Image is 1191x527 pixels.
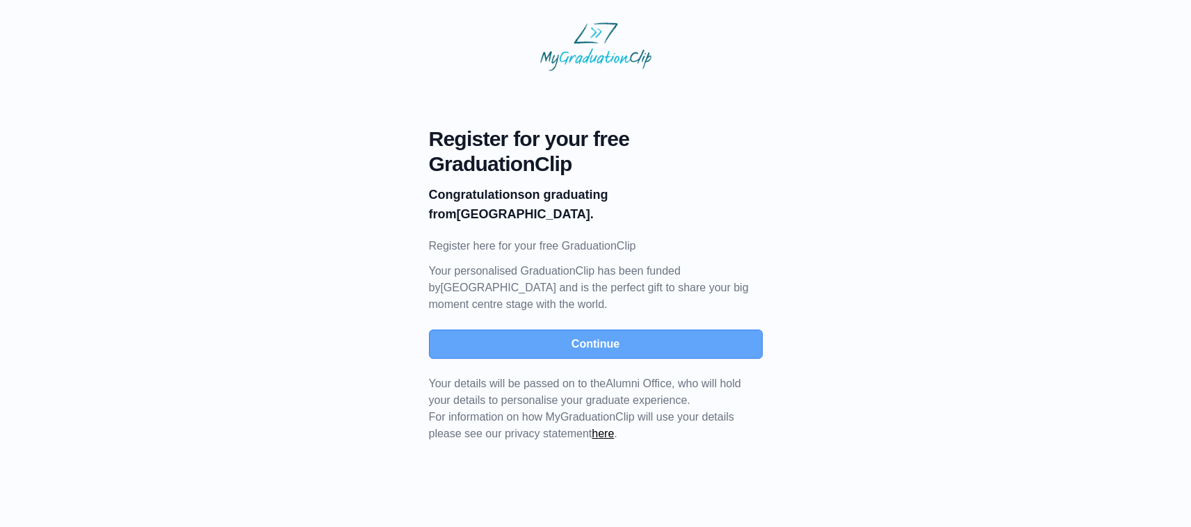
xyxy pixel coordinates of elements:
[429,330,763,359] button: Continue
[429,378,741,406] span: Your details will be passed on to the , who will hold your details to personalise your graduate e...
[540,22,651,71] img: MyGraduationClip
[429,263,763,313] p: Your personalised GraduationClip has been funded by [GEOGRAPHIC_DATA] and is the perfect gift to ...
[429,127,763,152] span: Register for your free
[606,378,672,389] span: Alumni Office
[592,428,614,439] a: here
[429,378,741,439] span: For information on how MyGraduationClip will use your details please see our privacy statement .
[429,238,763,254] p: Register here for your free GraduationClip
[429,152,763,177] span: GraduationClip
[429,188,525,202] b: Congratulations
[429,185,763,224] p: on graduating from [GEOGRAPHIC_DATA].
